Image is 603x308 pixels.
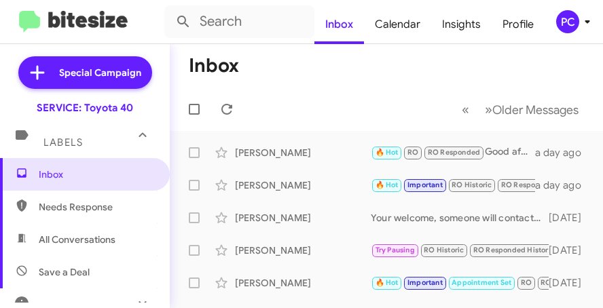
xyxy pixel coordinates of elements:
[371,242,549,258] div: No problem, I will contact you then.
[428,148,480,157] span: RO Responded
[473,246,555,254] span: RO Responded Historic
[407,278,443,287] span: Important
[376,148,399,157] span: 🔥 Hot
[39,200,154,214] span: Needs Response
[407,148,418,157] span: RO
[59,66,141,79] span: Special Campaign
[452,180,492,189] span: RO Historic
[462,101,469,118] span: «
[407,180,443,189] span: Important
[492,102,579,117] span: Older Messages
[535,178,592,192] div: a day ago
[43,136,83,149] span: Labels
[235,276,371,290] div: [PERSON_NAME]
[549,244,592,257] div: [DATE]
[454,96,477,123] button: Previous
[371,177,535,193] div: Good afternoon [PERSON_NAME], this is [PERSON_NAME] with [PERSON_NAME]. Your vehicle is due for a...
[541,278,593,287] span: RO Responded
[485,101,492,118] span: »
[371,275,549,290] div: Great, we look forward to seeing you [DATE] 1:40.
[454,96,587,123] nav: Page navigation example
[556,10,579,33] div: PC
[424,246,464,254] span: RO Historic
[535,146,592,159] div: a day ago
[235,178,371,192] div: [PERSON_NAME]
[39,233,115,246] span: All Conversations
[376,278,399,287] span: 🔥 Hot
[477,96,587,123] button: Next
[189,55,239,77] h1: Inbox
[37,101,133,115] div: SERVICE: Toyota 40
[376,180,399,189] span: 🔥 Hot
[549,211,592,225] div: [DATE]
[492,5,545,44] a: Profile
[431,5,492,44] a: Insights
[376,246,415,254] span: Try Pausing
[371,145,535,160] div: Good afternoon [PERSON_NAME], this is [PERSON_NAME] with Ourisman Toyota. Your vehicle is due for...
[371,211,549,225] div: Your welcome, someone will contact you shortly.
[39,168,154,181] span: Inbox
[501,180,583,189] span: RO Responded Historic
[364,5,431,44] a: Calendar
[314,5,364,44] a: Inbox
[235,211,371,225] div: [PERSON_NAME]
[164,5,314,38] input: Search
[549,276,592,290] div: [DATE]
[452,278,511,287] span: Appointment Set
[235,244,371,257] div: [PERSON_NAME]
[235,146,371,159] div: [PERSON_NAME]
[521,278,532,287] span: RO
[18,56,152,89] a: Special Campaign
[545,10,588,33] button: PC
